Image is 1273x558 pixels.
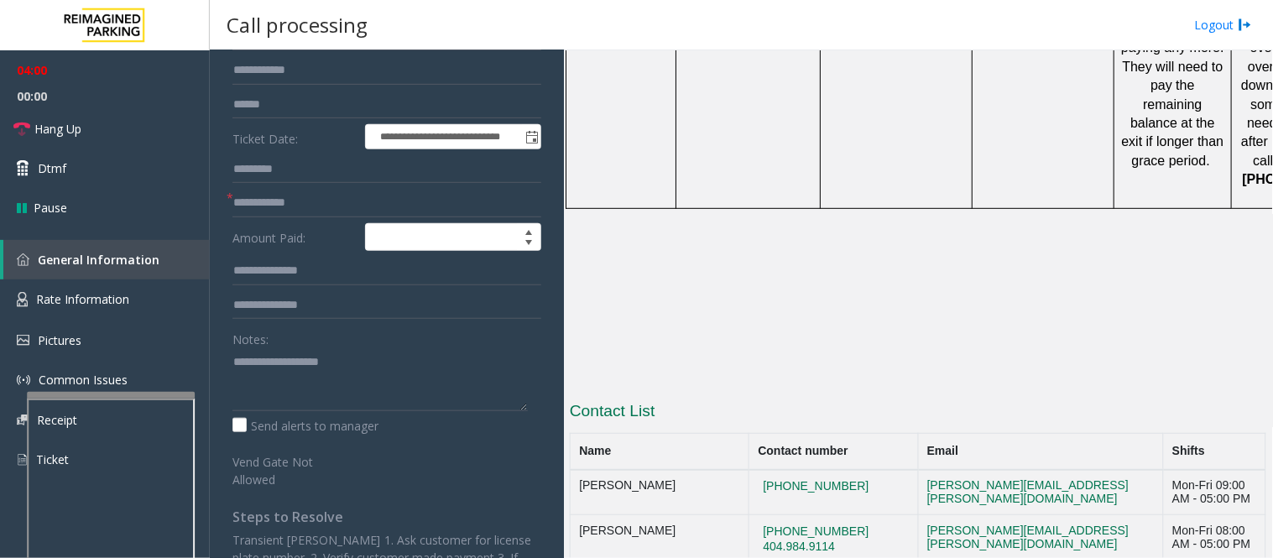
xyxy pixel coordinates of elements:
button: [PHONE_NUMBER] [759,479,874,494]
button: 404.984.9114 [759,540,841,555]
img: 'icon' [17,335,29,346]
span: Pictures [38,332,81,348]
a: General Information [3,240,210,279]
span: General Information [38,252,159,268]
span: Common Issues [39,372,128,388]
span: Increase value [517,224,540,237]
h4: Steps to Resolve [232,509,541,525]
label: Vend Gate Not Allowed [228,447,361,488]
img: 'icon' [17,373,30,387]
th: Shifts [1163,433,1265,470]
span: Decrease value [517,237,540,251]
td: [PERSON_NAME] [571,470,749,515]
th: Contact number [749,433,918,470]
div: Mon-Fri 08:00 AM - 05:00 PM [1172,524,1256,551]
div: Mon-Fri 09:00 AM - 05:00 PM [1172,479,1256,506]
label: Ticket Date: [228,124,361,149]
button: [PHONE_NUMBER] [759,524,874,540]
h3: Contact List [570,400,1266,427]
a: [PERSON_NAME][EMAIL_ADDRESS][PERSON_NAME][DOMAIN_NAME] [927,524,1129,550]
img: 'icon' [17,292,28,307]
a: Logout [1195,16,1252,34]
span: Rate Information [36,291,129,307]
label: Amount Paid: [228,223,361,252]
span: Pause [34,199,67,216]
span: Toggle popup [522,125,540,149]
img: 'icon' [17,415,29,425]
th: Email [918,433,1163,470]
label: Notes: [232,325,269,348]
h3: Call processing [218,4,376,45]
img: 'icon' [17,253,29,266]
label: Send alerts to manager [232,417,378,435]
span: Dtmf [38,159,66,177]
a: [PERSON_NAME][EMAIL_ADDRESS][PERSON_NAME][DOMAIN_NAME] [927,478,1129,505]
img: logout [1239,16,1252,34]
th: Name [571,433,749,470]
span: Hang Up [34,120,81,138]
img: 'icon' [17,452,28,467]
